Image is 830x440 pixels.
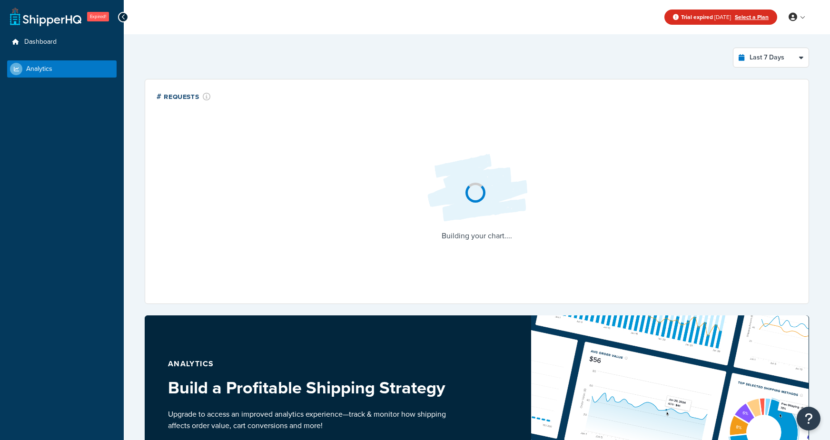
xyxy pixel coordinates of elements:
[168,378,454,397] h3: Build a Profitable Shipping Strategy
[168,409,454,431] p: Upgrade to access an improved analytics experience—track & monitor how shipping affects order val...
[26,65,52,73] span: Analytics
[420,229,534,243] p: Building your chart....
[87,12,109,21] span: Expired!
[681,13,713,21] strong: Trial expired
[7,33,117,51] a: Dashboard
[735,13,769,21] a: Select a Plan
[681,13,731,21] span: [DATE]
[797,407,820,430] button: Open Resource Center
[24,38,57,46] span: Dashboard
[157,91,211,102] div: # Requests
[7,60,117,78] a: Analytics
[420,147,534,229] img: Loading...
[168,357,454,371] p: Analytics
